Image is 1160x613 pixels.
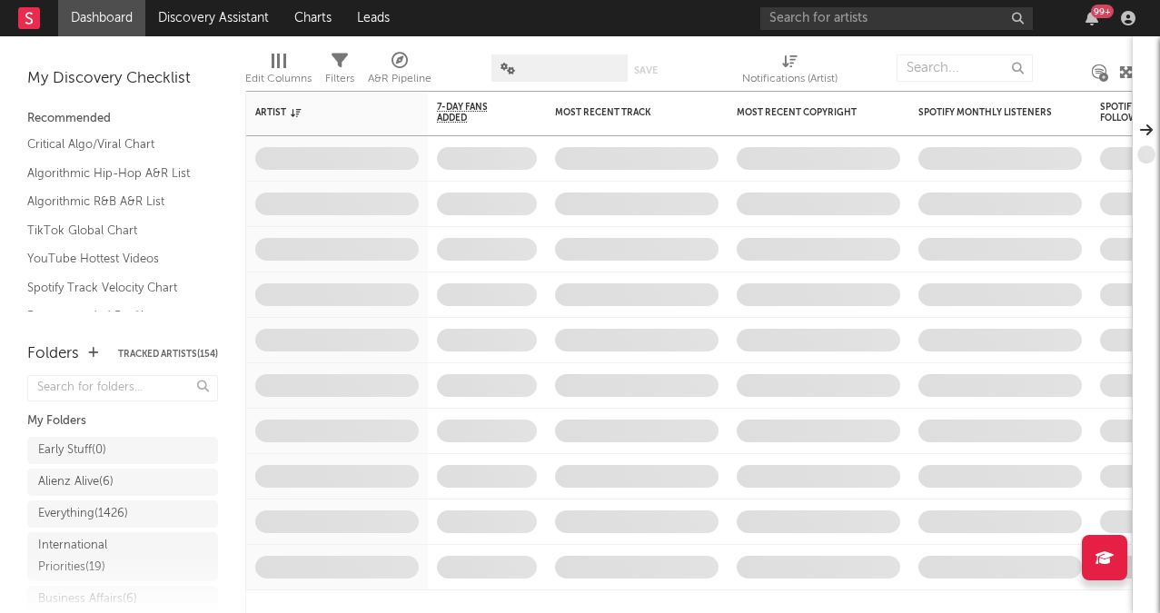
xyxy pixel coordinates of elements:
div: Alienz Alive ( 6 ) [38,471,114,493]
a: Business Affairs(6) [27,586,218,613]
input: Search... [897,54,1033,82]
a: Critical Algo/Viral Chart [27,134,200,154]
div: Early Stuff ( 0 ) [38,440,106,461]
a: Algorithmic R&B A&R List [27,192,200,212]
a: Spotify Track Velocity Chart [27,278,200,298]
a: Alienz Alive(6) [27,469,218,496]
div: 99 + [1091,5,1114,18]
div: Filters [325,68,354,90]
a: Recommended For You [27,306,200,326]
div: Business Affairs ( 6 ) [38,588,137,610]
button: Tracked Artists(154) [118,350,218,359]
div: A&R Pipeline [368,68,431,90]
div: Recommended [27,108,218,130]
a: Early Stuff(0) [27,437,218,464]
div: Notifications (Artist) [742,45,838,98]
a: Algorithmic Hip-Hop A&R List [27,163,200,183]
div: Artist [255,107,392,118]
div: Spotify Monthly Listeners [918,107,1055,118]
div: International Priorities ( 19 ) [38,535,166,578]
div: My Discovery Checklist [27,68,218,90]
div: My Folders [27,410,218,432]
div: Edit Columns [245,68,312,90]
div: Edit Columns [245,45,312,98]
a: International Priorities(19) [27,532,218,581]
div: A&R Pipeline [368,45,431,98]
a: Everything(1426) [27,500,218,528]
a: TikTok Global Chart [27,221,200,241]
a: YouTube Hottest Videos [27,249,200,269]
input: Search for artists [760,7,1033,30]
span: 7-Day Fans Added [437,102,510,124]
div: Filters [325,45,354,98]
div: Most Recent Track [555,107,691,118]
button: Save [634,65,658,75]
div: Most Recent Copyright [737,107,873,118]
div: Everything ( 1426 ) [38,503,128,525]
button: 99+ [1086,11,1098,25]
div: Notifications (Artist) [742,68,838,90]
input: Search for folders... [27,375,218,401]
div: Folders [27,343,79,365]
